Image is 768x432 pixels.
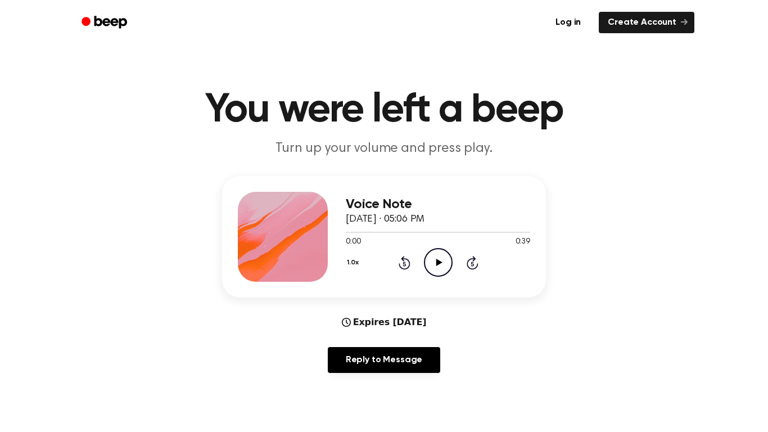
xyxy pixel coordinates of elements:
a: Beep [74,12,137,34]
button: 1.0x [346,253,363,272]
div: Expires [DATE] [342,316,427,329]
a: Reply to Message [328,347,440,373]
a: Log in [544,10,592,35]
span: 0:00 [346,236,360,248]
span: 0:39 [516,236,530,248]
h1: You were left a beep [96,90,672,130]
span: [DATE] · 05:06 PM [346,214,424,224]
p: Turn up your volume and press play. [168,139,600,158]
h3: Voice Note [346,197,530,212]
a: Create Account [599,12,694,33]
